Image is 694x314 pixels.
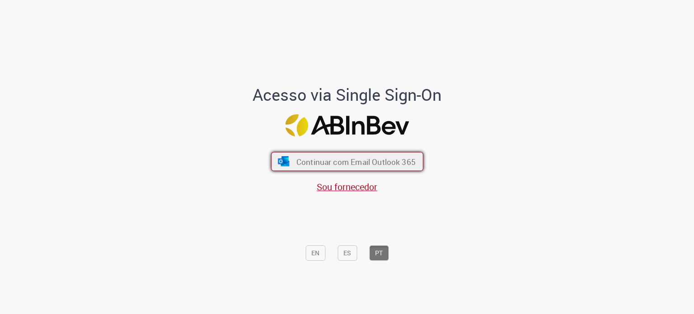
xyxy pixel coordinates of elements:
h1: Acesso via Single Sign-On [222,86,473,104]
img: ícone Azure/Microsoft 360 [277,157,290,167]
button: PT [369,245,389,261]
a: Sou fornecedor [317,181,377,193]
button: EN [305,245,325,261]
button: ícone Azure/Microsoft 360 Continuar com Email Outlook 365 [271,152,423,171]
img: Logo ABInBev [285,114,409,136]
span: Continuar com Email Outlook 365 [296,156,415,167]
button: ES [338,245,357,261]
